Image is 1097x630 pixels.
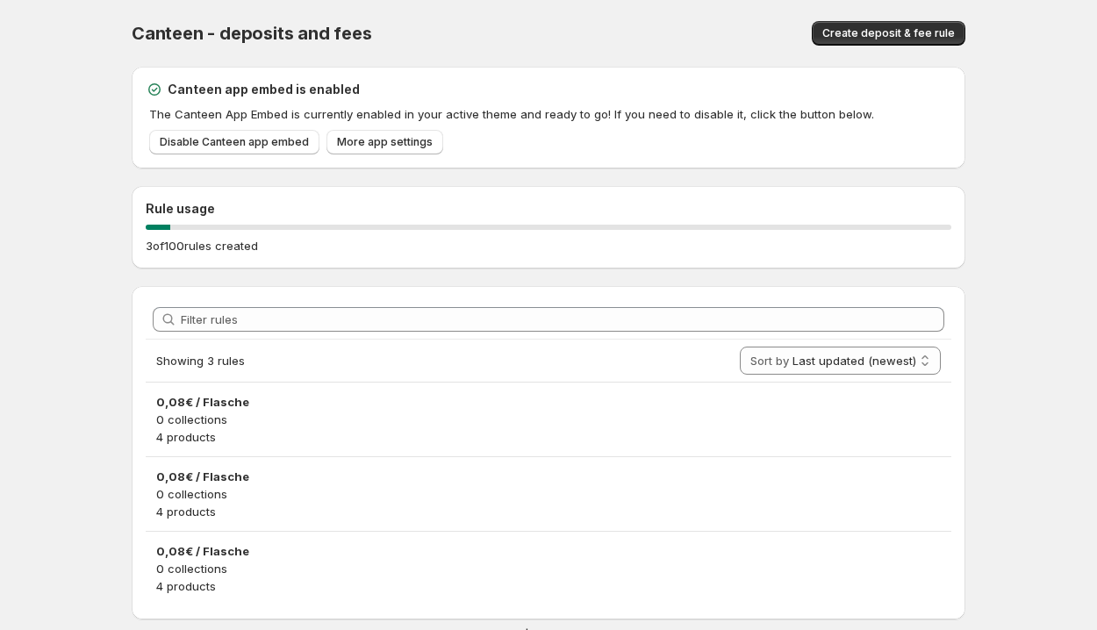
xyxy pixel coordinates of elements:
span: Disable Canteen app embed [160,135,309,149]
h3: 0,08€ / Flasche [156,468,941,485]
span: Showing 3 rules [156,354,245,368]
p: 4 products [156,503,941,520]
p: 3 of 100 rules created [146,237,258,254]
button: Create deposit & fee rule [812,21,965,46]
p: The Canteen App Embed is currently enabled in your active theme and ready to go! If you need to d... [149,105,951,123]
p: 4 products [156,428,941,446]
h2: Canteen app embed is enabled [168,81,360,98]
a: Disable Canteen app embed [149,130,319,154]
p: 4 products [156,577,941,595]
p: 0 collections [156,485,941,503]
span: More app settings [337,135,433,149]
h3: 0,08€ / Flasche [156,393,941,411]
input: Filter rules [181,307,944,332]
p: 0 collections [156,411,941,428]
a: More app settings [326,130,443,154]
span: Canteen - deposits and fees [132,23,372,44]
h2: Rule usage [146,200,951,218]
span: Create deposit & fee rule [822,26,955,40]
h3: 0,08€ / Flasche [156,542,941,560]
p: 0 collections [156,560,941,577]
